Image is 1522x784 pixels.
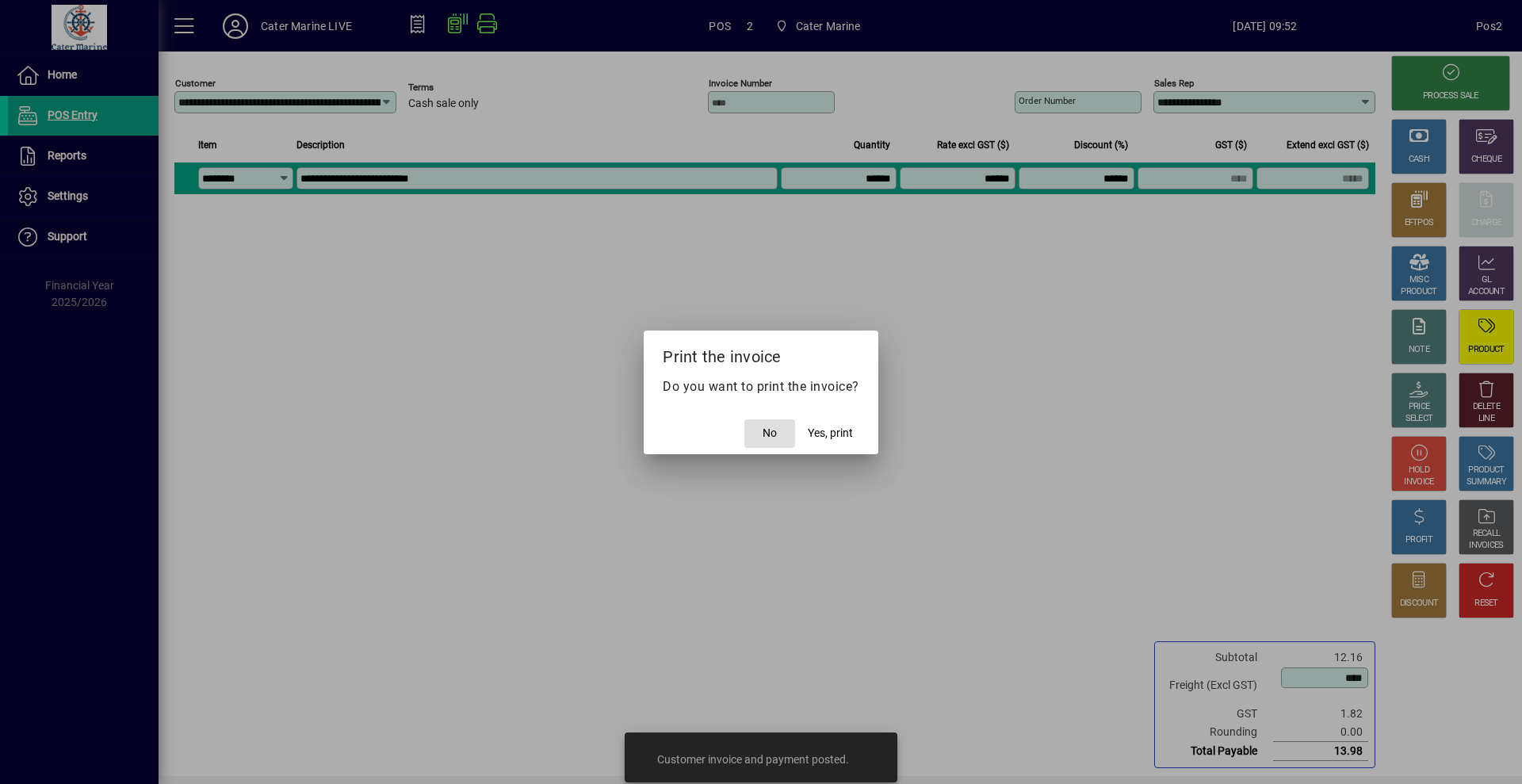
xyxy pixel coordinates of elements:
[744,419,795,448] button: No
[808,425,853,442] span: Yes, print
[644,331,878,377] h2: Print the invoice
[663,377,859,396] p: Do you want to print the invoice?
[801,419,859,448] button: Yes, print
[763,425,777,442] span: No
